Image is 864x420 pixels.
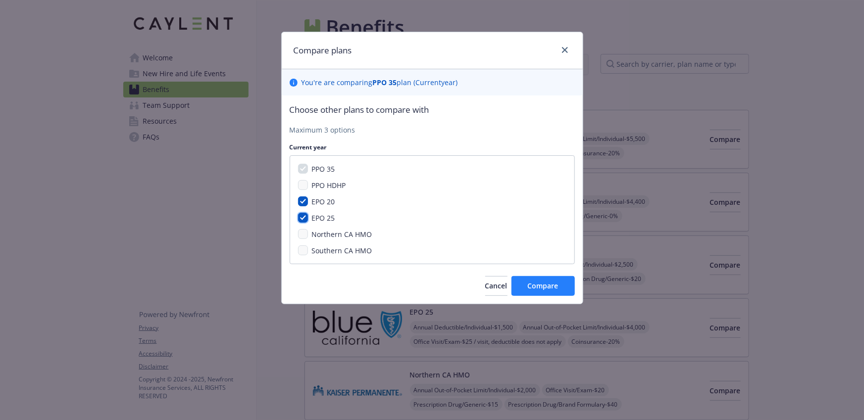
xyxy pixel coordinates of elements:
p: You ' re are comparing plan ( Current year) [302,77,458,88]
h1: Compare plans [294,44,352,57]
b: PPO 35 [373,78,397,87]
button: Compare [511,276,575,296]
span: EPO 25 [312,213,335,223]
span: Compare [528,281,559,290]
p: Current year [290,143,575,151]
a: close [559,44,571,56]
span: PPO 35 [312,164,335,174]
span: Cancel [485,281,508,290]
button: Cancel [485,276,508,296]
span: EPO 20 [312,197,335,206]
span: PPO HDHP [312,181,346,190]
span: Northern CA HMO [312,230,372,239]
p: Choose other plans to compare with [290,103,575,116]
p: Maximum 3 options [290,125,575,135]
span: Southern CA HMO [312,246,372,255]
